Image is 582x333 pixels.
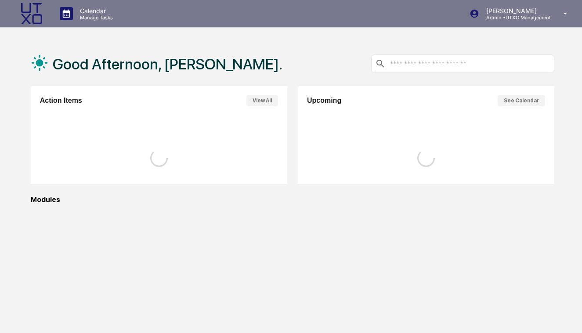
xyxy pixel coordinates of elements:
[307,97,341,105] h2: Upcoming
[479,14,551,21] p: Admin • UTXO Management
[73,7,117,14] p: Calendar
[21,3,42,24] img: logo
[498,95,545,106] button: See Calendar
[53,55,282,73] h1: Good Afternoon, [PERSON_NAME].
[31,195,555,204] div: Modules
[40,97,82,105] h2: Action Items
[73,14,117,21] p: Manage Tasks
[246,95,278,106] button: View All
[479,7,551,14] p: [PERSON_NAME]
